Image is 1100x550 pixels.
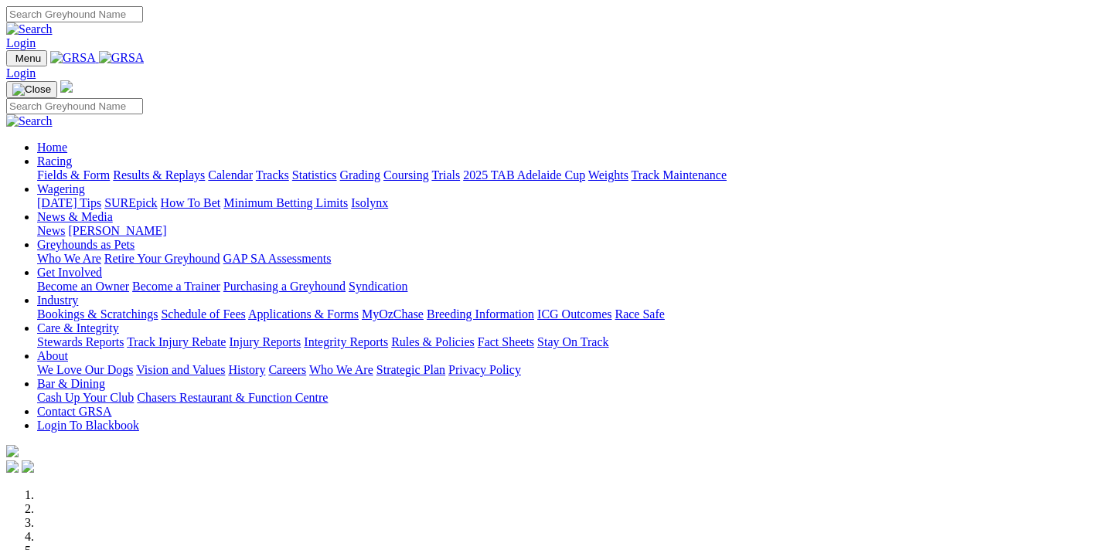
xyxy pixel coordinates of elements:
[228,363,265,376] a: History
[15,53,41,64] span: Menu
[37,168,110,182] a: Fields & Form
[463,168,585,182] a: 2025 TAB Adelaide Cup
[6,98,143,114] input: Search
[229,335,301,348] a: Injury Reports
[632,168,727,182] a: Track Maintenance
[615,307,664,321] a: Race Safe
[309,363,373,376] a: Who We Are
[256,168,289,182] a: Tracks
[6,81,57,98] button: Toggle navigation
[383,168,429,182] a: Coursing
[6,460,19,473] img: facebook.svg
[223,280,346,293] a: Purchasing a Greyhound
[37,363,133,376] a: We Love Our Dogs
[391,335,475,348] a: Rules & Policies
[37,168,1094,182] div: Racing
[60,80,73,93] img: logo-grsa-white.png
[68,224,166,237] a: [PERSON_NAME]
[537,335,608,348] a: Stay On Track
[292,168,337,182] a: Statistics
[37,363,1094,377] div: About
[37,252,1094,266] div: Greyhounds as Pets
[37,307,158,321] a: Bookings & Scratchings
[127,335,226,348] a: Track Injury Rebate
[6,22,53,36] img: Search
[37,321,119,334] a: Care & Integrity
[37,419,139,432] a: Login To Blackbook
[427,307,534,321] a: Breeding Information
[268,363,306,376] a: Careers
[37,252,101,265] a: Who We Are
[37,224,1094,238] div: News & Media
[223,252,332,265] a: GAP SA Assessments
[50,51,96,65] img: GRSA
[248,307,359,321] a: Applications & Forms
[37,349,68,362] a: About
[104,252,220,265] a: Retire Your Greyhound
[136,363,225,376] a: Vision and Values
[362,307,424,321] a: MyOzChase
[37,335,124,348] a: Stewards Reports
[6,445,19,457] img: logo-grsa-white.png
[37,224,65,237] a: News
[37,196,1094,210] div: Wagering
[588,168,628,182] a: Weights
[349,280,407,293] a: Syndication
[478,335,534,348] a: Fact Sheets
[37,266,102,279] a: Get Involved
[376,363,445,376] a: Strategic Plan
[6,36,36,49] a: Login
[37,182,85,195] a: Wagering
[137,391,328,404] a: Chasers Restaurant & Function Centre
[37,335,1094,349] div: Care & Integrity
[161,196,221,209] a: How To Bet
[37,405,111,418] a: Contact GRSA
[104,196,157,209] a: SUREpick
[6,66,36,80] a: Login
[37,377,105,390] a: Bar & Dining
[37,294,78,307] a: Industry
[37,391,134,404] a: Cash Up Your Club
[448,363,521,376] a: Privacy Policy
[37,307,1094,321] div: Industry
[99,51,145,65] img: GRSA
[6,50,47,66] button: Toggle navigation
[132,280,220,293] a: Become a Trainer
[12,83,51,96] img: Close
[37,196,101,209] a: [DATE] Tips
[537,307,611,321] a: ICG Outcomes
[223,196,348,209] a: Minimum Betting Limits
[431,168,460,182] a: Trials
[340,168,380,182] a: Grading
[37,210,113,223] a: News & Media
[161,307,245,321] a: Schedule of Fees
[37,280,1094,294] div: Get Involved
[37,238,135,251] a: Greyhounds as Pets
[22,460,34,473] img: twitter.svg
[6,114,53,128] img: Search
[37,280,129,293] a: Become an Owner
[37,141,67,154] a: Home
[37,154,72,168] a: Racing
[351,196,388,209] a: Isolynx
[304,335,388,348] a: Integrity Reports
[37,391,1094,405] div: Bar & Dining
[6,6,143,22] input: Search
[208,168,253,182] a: Calendar
[113,168,205,182] a: Results & Replays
